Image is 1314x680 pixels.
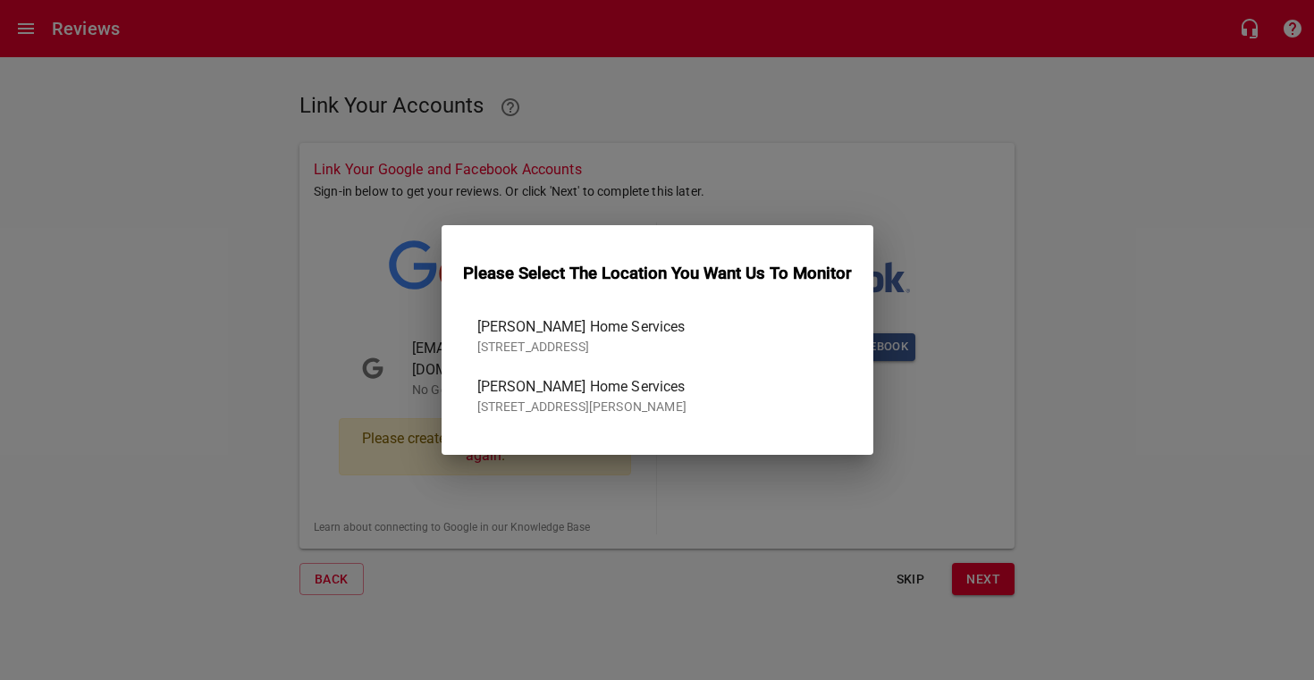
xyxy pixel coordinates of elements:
[463,264,852,283] h3: Please Select The Location You Want Us To Monitor
[477,316,823,338] span: [PERSON_NAME] Home Services
[477,376,823,398] span: [PERSON_NAME] Home Services
[477,338,823,357] p: [STREET_ADDRESS]
[463,306,852,366] div: [PERSON_NAME] Home Services[STREET_ADDRESS]
[463,366,852,426] div: [PERSON_NAME] Home Services[STREET_ADDRESS][PERSON_NAME]
[477,398,823,416] p: [STREET_ADDRESS][PERSON_NAME]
